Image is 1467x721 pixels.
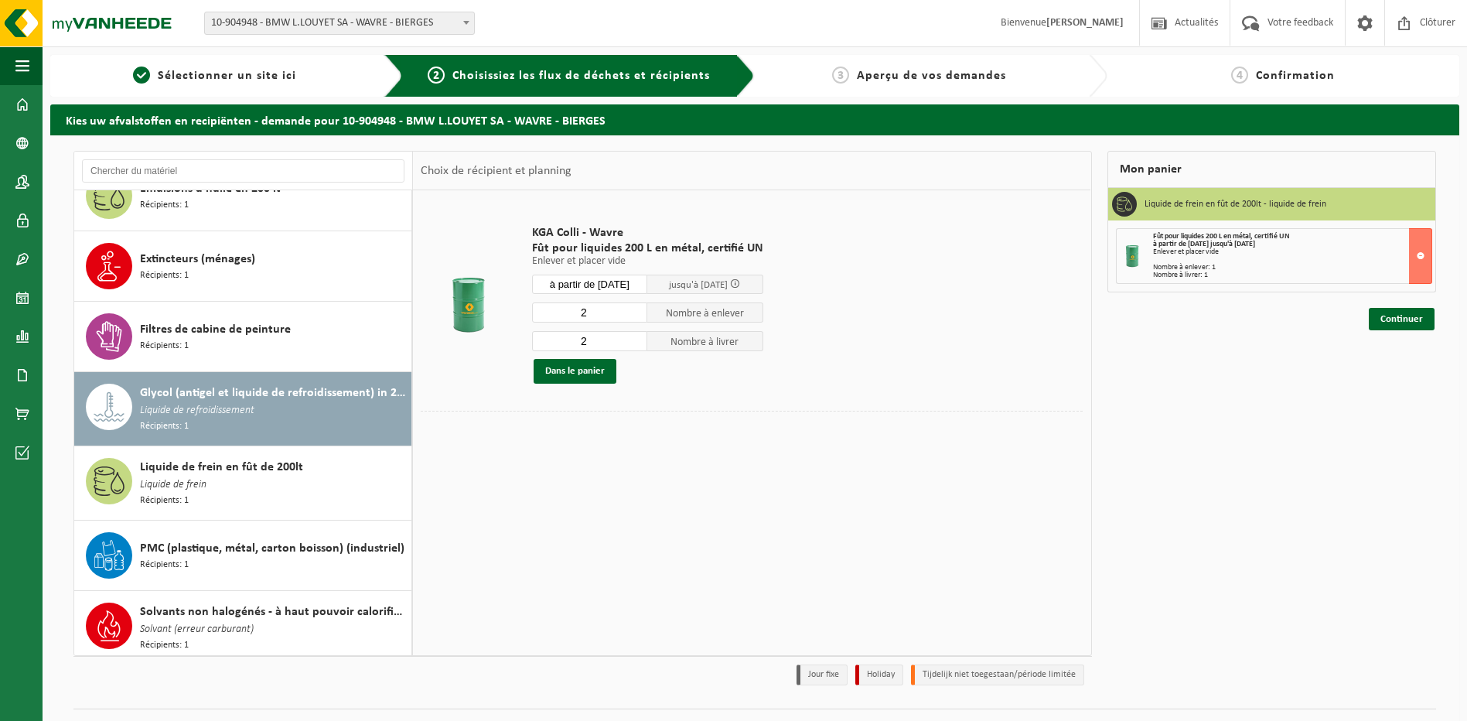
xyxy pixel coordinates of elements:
[140,458,303,477] span: Liquide de frein en fût de 200lt
[428,67,445,84] span: 2
[140,250,255,268] span: Extincteurs (ménages)
[647,331,763,351] span: Nombre à livrer
[1153,272,1432,279] div: Nombre à livrer: 1
[74,591,412,665] button: Solvants non halogénés - à haut pouvoir calorifique en fût 200L Solvant (erreur carburant) Récipi...
[140,477,206,494] span: Liquide de frein
[1153,264,1432,272] div: Nombre à enlever: 1
[532,275,648,294] input: Sélectionnez date
[1153,240,1255,248] strong: à partir de [DATE] jusqu'à [DATE]
[74,521,412,591] button: PMC (plastique, métal, carton boisson) (industriel) Récipients: 1
[534,359,616,384] button: Dans le panier
[140,558,189,572] span: Récipients: 1
[1369,308,1435,330] a: Continuer
[140,494,189,508] span: Récipients: 1
[58,67,372,85] a: 1Sélectionner un site ici
[74,161,412,231] button: Émulsions d'huile en 200 lt Récipients: 1
[647,302,763,323] span: Nombre à enlever
[158,70,296,82] span: Sélectionner un site ici
[204,12,475,35] span: 10-904948 - BMW L.LOUYET SA - WAVRE - BIERGES
[532,256,763,267] p: Enlever et placer vide
[832,67,849,84] span: 3
[50,104,1459,135] h2: Kies uw afvalstoffen en recipiënten - demande pour 10-904948 - BMW L.LOUYET SA - WAVRE - BIERGES
[1256,70,1335,82] span: Confirmation
[857,70,1006,82] span: Aperçu de vos demandes
[140,198,189,213] span: Récipients: 1
[1153,248,1432,256] div: Enlever et placer vide
[797,665,848,685] li: Jour fixe
[140,603,408,621] span: Solvants non halogénés - à haut pouvoir calorifique en fût 200L
[1107,151,1437,188] div: Mon panier
[82,159,404,183] input: Chercher du matériel
[1153,232,1290,241] span: Fût pour liquides 200 L en métal, certifié UN
[1231,67,1248,84] span: 4
[669,280,728,290] span: jusqu'à [DATE]
[140,419,189,434] span: Récipients: 1
[1046,17,1124,29] strong: [PERSON_NAME]
[140,638,189,653] span: Récipients: 1
[452,70,710,82] span: Choisissiez les flux de déchets et récipients
[140,539,404,558] span: PMC (plastique, métal, carton boisson) (industriel)
[140,384,408,402] span: Glycol (antigel et liquide de refroidissement) in 200l
[140,320,291,339] span: Filtres de cabine de peinture
[140,268,189,283] span: Récipients: 1
[140,621,254,638] span: Solvant (erreur carburant)
[133,67,150,84] span: 1
[1145,192,1326,217] h3: Liquide de frein en fût de 200lt - liquide de frein
[855,665,903,685] li: Holiday
[532,225,763,241] span: KGA Colli - Wavre
[140,339,189,354] span: Récipients: 1
[74,446,412,521] button: Liquide de frein en fût de 200lt Liquide de frein Récipients: 1
[74,302,412,372] button: Filtres de cabine de peinture Récipients: 1
[413,152,579,190] div: Choix de récipient et planning
[205,12,474,34] span: 10-904948 - BMW L.LOUYET SA - WAVRE - BIERGES
[74,231,412,302] button: Extincteurs (ménages) Récipients: 1
[911,665,1084,685] li: Tijdelijk niet toegestaan/période limitée
[140,402,254,419] span: Liquide de refroidissement
[532,241,763,256] span: Fût pour liquides 200 L en métal, certifié UN
[74,372,412,446] button: Glycol (antigel et liquide de refroidissement) in 200l Liquide de refroidissement Récipients: 1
